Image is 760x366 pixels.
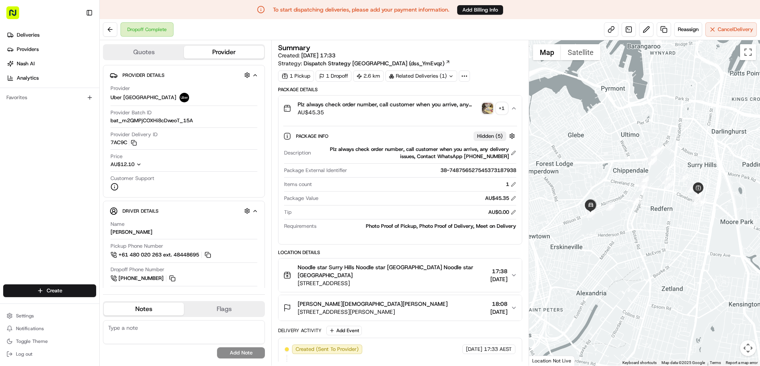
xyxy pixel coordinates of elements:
span: [DATE] [466,346,482,353]
span: 18:08 [490,300,507,308]
div: 18 [606,202,615,211]
button: Keyboard shortcuts [622,360,657,366]
div: Related Deliveries (1) [385,70,457,82]
div: 17 [633,196,642,204]
img: photo_proof_of_pickup image [482,103,493,114]
span: Log out [16,351,32,357]
span: Name [111,221,124,228]
button: [PHONE_NUMBER] [111,274,177,283]
button: Settings [3,310,96,321]
a: Open this area in Google Maps (opens a new window) [531,355,557,366]
div: Location Not Live [529,356,575,366]
button: Notes [104,303,184,315]
span: 17:38 [490,267,507,275]
button: Map camera controls [740,340,756,356]
button: Quotes [104,46,184,59]
a: Dispatch Strategy [GEOGRAPHIC_DATA] (dss_YmEvqz) [304,59,450,67]
div: 1 [506,181,516,188]
div: AU$0.00 [488,209,516,216]
button: Add Event [326,326,362,335]
span: Provider [111,85,130,92]
button: Provider Details [110,69,258,82]
div: + 1 [496,103,507,114]
a: Terms [710,360,721,365]
span: Provider Details [122,72,164,78]
div: 10 [639,176,648,185]
span: Reassign [678,26,699,33]
div: 5 [693,192,701,200]
a: +61 480 020 263 ext. 48448695 [111,251,212,259]
div: Favorites [3,91,96,104]
span: 17:33 AEST [484,346,512,353]
span: Plz always check order number, call customer when you arrive, any delivery issues, Contact WhatsA... [298,100,478,108]
span: Driver Details [122,208,158,214]
a: Analytics [3,72,99,84]
span: Settings [16,313,34,319]
div: Photo Proof of Pickup, Photo Proof of Delivery, Meet on Delivery [320,223,516,230]
span: Pickup Phone Number [111,243,163,250]
span: Provider Delivery ID [111,131,158,138]
span: Price [111,153,122,160]
button: Add Billing Info [457,5,503,15]
span: Nash AI [17,60,35,67]
button: CancelDelivery [705,22,757,37]
span: Analytics [17,74,39,82]
span: Cancel Delivery [718,26,753,33]
div: 2 [679,173,688,182]
div: 13 [651,147,660,156]
div: Strategy: [278,59,450,67]
div: 38-748756527545373187938 [350,167,516,174]
button: Notifications [3,323,96,334]
button: Show satellite imagery [561,44,600,60]
span: Deliveries [17,31,39,39]
div: 19 [586,209,595,218]
div: 9 [665,180,673,189]
a: Nash AI [3,57,99,70]
span: Package Info [296,133,330,139]
img: Google [531,355,557,366]
div: [PERSON_NAME] [111,229,152,236]
span: Description [284,149,311,157]
button: Show street map [533,44,561,60]
span: Create [47,287,62,294]
button: Toggle fullscreen view [740,44,756,60]
div: Plz always check order number, call customer when you arrive, any delivery issues, Contact WhatsA... [314,146,516,160]
span: Items count [284,181,312,188]
span: [DATE] [490,308,507,316]
img: uber-new-logo.jpeg [180,93,189,102]
span: Package External Identifier [284,167,347,174]
span: [STREET_ADDRESS] [298,279,487,287]
div: 11 [648,157,657,165]
div: 6 [697,198,706,206]
h3: Summary [278,44,310,51]
p: To start dispatching deliveries, please add your payment information. [273,6,449,14]
div: Location Details [278,249,522,256]
span: [PERSON_NAME][DEMOGRAPHIC_DATA][PERSON_NAME] [298,300,448,308]
span: [DATE] 17:33 [301,52,336,59]
span: Requirements [284,223,316,230]
span: Dispatch Strategy [GEOGRAPHIC_DATA] (dss_YmEvqz) [304,59,444,67]
button: Plz always check order number, call customer when you arrive, any delivery issues, Contact WhatsA... [278,96,521,121]
span: Providers [17,46,39,53]
div: 7 [692,197,701,206]
div: 8 [687,184,696,193]
span: Dropoff Phone Number [111,266,164,273]
button: Provider [184,46,264,59]
span: Created (Sent To Provider) [296,346,359,353]
div: 16 [639,182,647,191]
button: 7AC9C [111,139,137,146]
span: [PHONE_NUMBER] [118,275,164,282]
div: AU$45.35 [485,195,516,202]
button: AU$12.10 [111,161,181,168]
div: 14 [648,156,657,164]
button: Flags [184,303,264,315]
span: Uber [GEOGRAPHIC_DATA] [111,94,176,101]
span: Provider Batch ID [111,109,152,116]
button: photo_proof_of_pickup image+1 [482,103,507,114]
button: Noodle star Surry Hills Noodle star [GEOGRAPHIC_DATA] Noodle star [GEOGRAPHIC_DATA][STREET_ADDRES... [278,258,521,292]
span: bat_m2QMPjCOXHi8cDweoT_15A [111,117,193,124]
div: 1 Pickup [278,70,314,82]
span: Customer Support [111,175,154,182]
